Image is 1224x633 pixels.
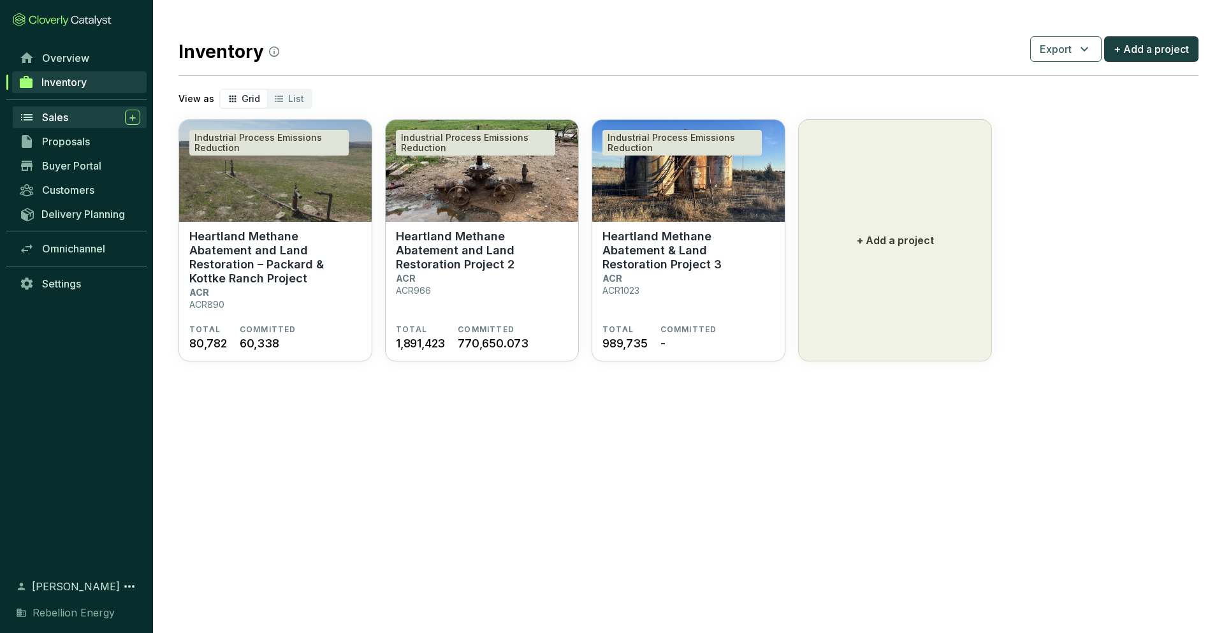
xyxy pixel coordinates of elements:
[458,335,528,352] span: 770,650.073
[396,229,568,272] p: Heartland Methane Abatement and Land Restoration Project 2
[42,159,101,172] span: Buyer Portal
[288,93,304,104] span: List
[458,324,514,335] span: COMMITTED
[602,229,775,272] p: Heartland Methane Abatement & Land Restoration Project 3
[798,119,992,361] button: + Add a project
[189,229,361,286] p: Heartland Methane Abatement and Land Restoration – Packard & Kottke Ranch Project
[41,208,125,221] span: Delivery Planning
[219,89,312,109] div: segmented control
[32,579,120,594] span: [PERSON_NAME]
[33,605,115,620] span: Rebellion Energy
[13,238,147,259] a: Omnichannel
[602,324,634,335] span: TOTAL
[189,299,224,310] p: ACR890
[189,335,227,352] span: 80,782
[42,135,90,148] span: Proposals
[242,93,260,104] span: Grid
[42,52,89,64] span: Overview
[13,273,147,295] a: Settings
[189,287,209,298] p: ACR
[396,324,427,335] span: TOTAL
[13,203,147,224] a: Delivery Planning
[12,71,147,93] a: Inventory
[1114,41,1189,57] span: + Add a project
[41,76,87,89] span: Inventory
[592,120,785,222] img: Heartland Methane Abatement & Land Restoration Project 3
[42,277,81,290] span: Settings
[13,106,147,128] a: Sales
[240,324,296,335] span: COMMITTED
[13,155,147,177] a: Buyer Portal
[1040,41,1072,57] span: Export
[42,111,68,124] span: Sales
[178,92,214,105] p: View as
[42,242,105,255] span: Omnichannel
[396,273,416,284] p: ACR
[1104,36,1198,62] button: + Add a project
[189,130,349,156] div: Industrial Process Emissions Reduction
[660,335,666,352] span: -
[178,38,279,65] h2: Inventory
[13,179,147,201] a: Customers
[602,285,639,296] p: ACR1023
[386,120,578,222] img: Heartland Methane Abatement and Land Restoration Project 2
[189,324,221,335] span: TOTAL
[602,273,622,284] p: ACR
[592,119,785,361] a: Heartland Methane Abatement & Land Restoration Project 3Industrial Process Emissions ReductionHea...
[178,119,372,361] a: Heartland Methane Abatement and Land Restoration – Packard & Kottke Ranch ProjectIndustrial Proce...
[396,285,431,296] p: ACR966
[1030,36,1102,62] button: Export
[42,184,94,196] span: Customers
[179,120,372,222] img: Heartland Methane Abatement and Land Restoration – Packard & Kottke Ranch Project
[385,119,579,361] a: Heartland Methane Abatement and Land Restoration Project 2Industrial Process Emissions ReductionH...
[602,130,762,156] div: Industrial Process Emissions Reduction
[660,324,717,335] span: COMMITTED
[396,335,445,352] span: 1,891,423
[857,233,934,248] p: + Add a project
[240,335,279,352] span: 60,338
[396,130,555,156] div: Industrial Process Emissions Reduction
[13,47,147,69] a: Overview
[13,131,147,152] a: Proposals
[602,335,648,352] span: 989,735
